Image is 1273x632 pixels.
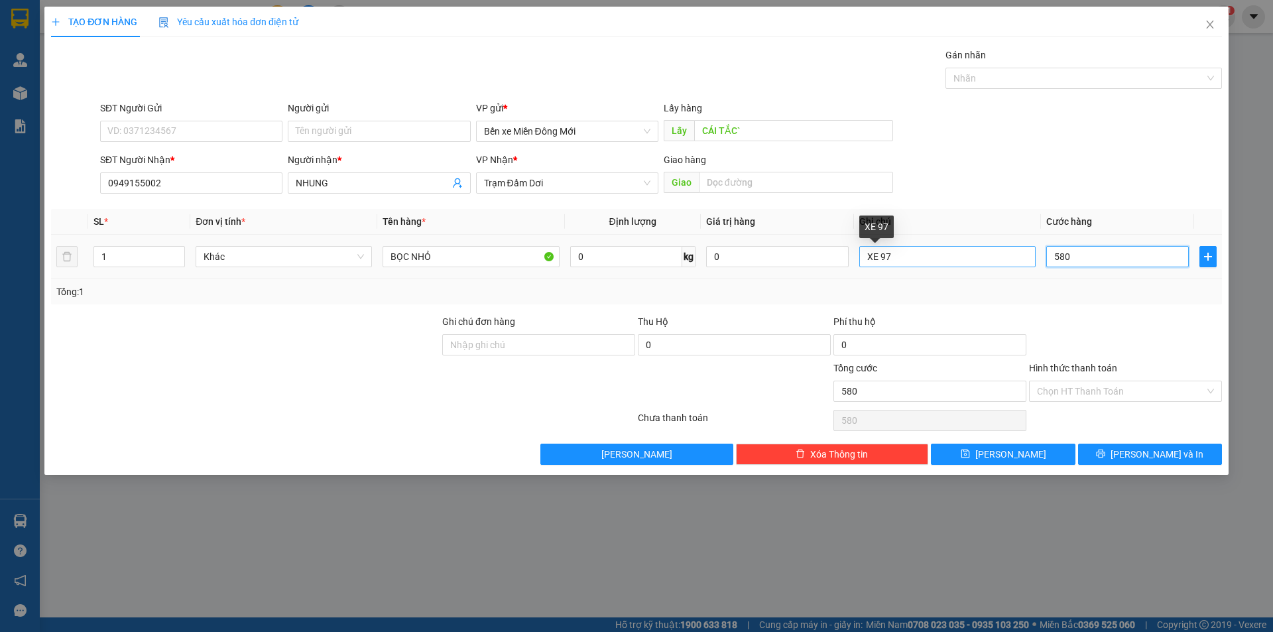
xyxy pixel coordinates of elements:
span: [PERSON_NAME] và In [1111,447,1203,462]
span: Bến xe Miền Đông Mới [484,121,650,141]
span: delete [796,449,805,460]
div: XE 97 [859,216,894,238]
button: save[PERSON_NAME] [931,444,1075,465]
span: Lấy [664,120,694,141]
input: Dọc đường [694,120,893,141]
span: plus [1200,251,1216,262]
span: printer [1096,449,1105,460]
span: Xóa Thông tin [810,447,868,462]
img: icon [158,17,169,28]
div: VP gửi [476,101,658,115]
span: plus [51,17,60,27]
span: Giao [664,172,699,193]
button: plus [1199,246,1217,267]
input: Ghi chú đơn hàng [442,334,635,355]
span: kg [682,246,696,267]
input: VD: Bàn, Ghế [383,246,559,267]
span: Tên hàng [383,216,426,227]
div: SĐT Người Nhận [100,153,282,167]
span: close [1205,19,1215,30]
span: Trạm Đầm Dơi [484,173,650,193]
span: Yêu cầu xuất hóa đơn điện tử [158,17,298,27]
div: Chưa thanh toán [636,411,832,434]
div: Người gửi [288,101,470,115]
span: SL [93,216,104,227]
span: Đơn vị tính [196,216,245,227]
div: Tổng: 1 [56,284,491,299]
span: TẠO ĐƠN HÀNG [51,17,137,27]
span: user-add [452,178,463,188]
span: Thu Hộ [638,316,668,327]
span: Giao hàng [664,155,706,165]
span: [PERSON_NAME] [975,447,1046,462]
span: [PERSON_NAME] [601,447,672,462]
button: printer[PERSON_NAME] và In [1078,444,1222,465]
div: Phí thu hộ [833,314,1026,334]
button: deleteXóa Thông tin [736,444,929,465]
input: 0 [706,246,849,267]
span: VP Nhận [476,155,513,165]
span: Khác [204,247,364,267]
span: Lấy hàng [664,103,702,113]
span: Giá trị hàng [706,216,755,227]
span: Tổng cước [833,363,877,373]
div: SĐT Người Gửi [100,101,282,115]
label: Hình thức thanh toán [1029,363,1117,373]
th: Ghi chú [854,209,1041,235]
span: Định lượng [609,216,656,227]
span: Cước hàng [1046,216,1092,227]
input: Dọc đường [699,172,893,193]
label: Gán nhãn [945,50,986,60]
label: Ghi chú đơn hàng [442,316,515,327]
input: Ghi Chú [859,246,1036,267]
button: [PERSON_NAME] [540,444,733,465]
button: delete [56,246,78,267]
button: Close [1191,7,1229,44]
span: save [961,449,970,460]
div: Người nhận [288,153,470,167]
